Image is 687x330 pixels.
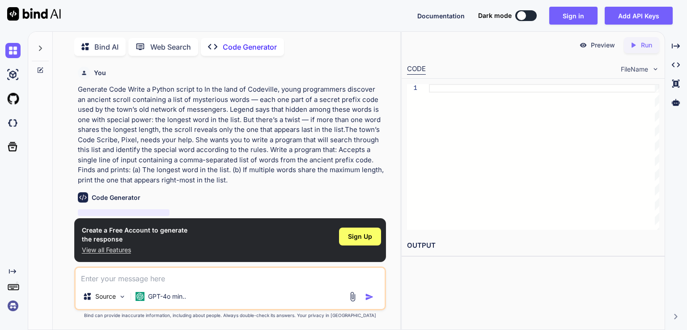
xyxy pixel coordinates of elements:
img: GPT-4o mini [136,292,144,301]
span: FileName [621,65,648,74]
p: View all Features [82,245,187,254]
p: Preview [591,41,615,50]
div: 1 [407,84,417,93]
span: ‌ [78,209,170,216]
img: ai-studio [5,67,21,82]
img: githubLight [5,91,21,106]
p: Bind can provide inaccurate information, including about people. Always double-check its answers.... [74,312,386,319]
img: icon [365,292,374,301]
img: chat [5,43,21,58]
button: Add API Keys [605,7,673,25]
img: Bind AI [7,7,61,21]
span: Dark mode [478,11,512,20]
img: attachment [348,292,358,302]
button: Sign in [549,7,598,25]
img: preview [579,41,587,49]
span: Documentation [417,12,465,20]
img: signin [5,298,21,313]
h6: Code Generator [92,193,140,202]
div: CODE [407,64,426,75]
img: darkCloudIdeIcon [5,115,21,131]
p: Bind AI [94,42,119,52]
img: Pick Models [119,293,126,300]
span: Sign Up [348,232,372,241]
p: Generate Code Write a Python script to In the land of Codeville, young programmers discover an an... [78,85,384,185]
p: Web Search [150,42,191,52]
p: Code Generator [223,42,277,52]
h1: Create a Free Account to generate the response [82,226,187,244]
img: chevron down [652,65,659,73]
h2: OUTPUT [402,235,665,256]
p: GPT-4o min.. [148,292,186,301]
button: Documentation [417,11,465,21]
h6: You [94,68,106,77]
p: Run [641,41,652,50]
p: Source [95,292,116,301]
